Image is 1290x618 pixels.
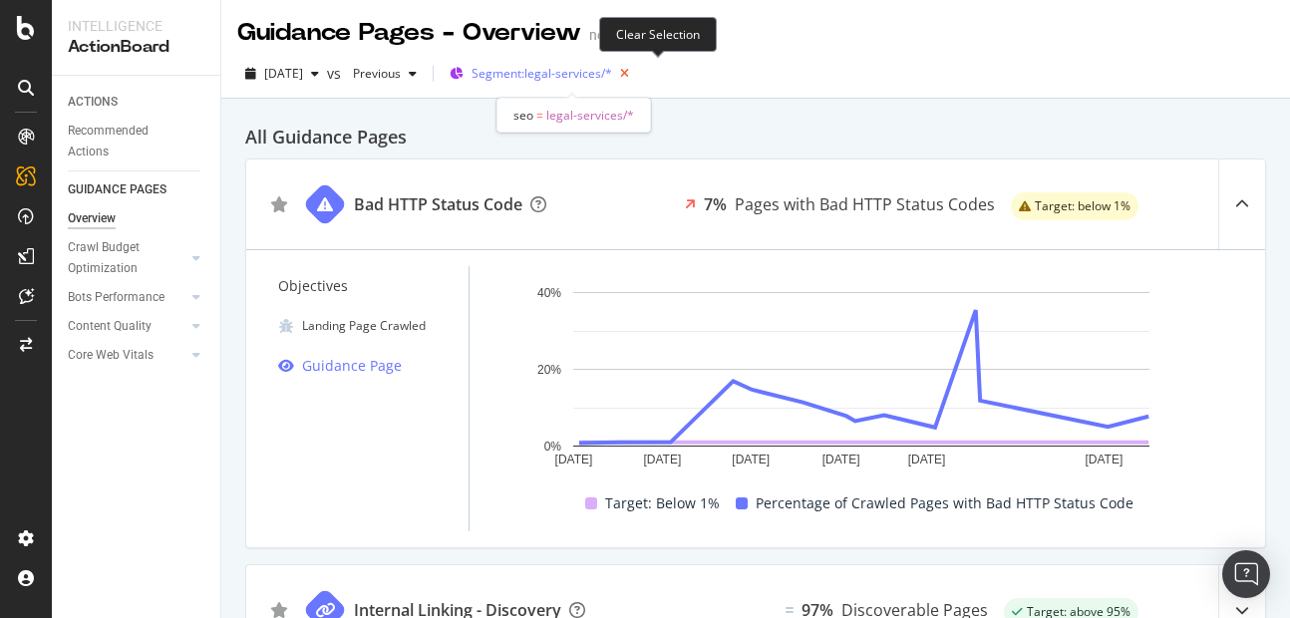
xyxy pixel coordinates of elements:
[345,58,425,90] button: Previous
[68,121,187,162] div: Recommended Actions
[68,208,206,229] a: Overview
[599,17,717,52] div: Clear Selection
[472,65,612,82] span: Segment: legal-services/*
[270,602,288,618] div: star
[278,274,469,298] div: Objectives
[756,491,1133,515] span: Percentage of Crawled Pages with Bad HTTP Status Code
[1085,453,1123,466] text: [DATE]
[605,491,720,515] span: Target: Below 1%
[732,453,770,466] text: [DATE]
[68,287,186,308] a: Bots Performance
[501,282,1221,475] svg: A chart.
[302,354,402,378] div: Guidance Page
[589,25,645,45] div: nobroker
[68,208,116,229] div: Overview
[546,107,634,124] span: legal-services/*
[786,607,794,613] img: Equal
[278,354,469,378] a: Guidance Page
[536,107,543,124] span: =
[68,16,204,36] div: Intelligence
[907,453,945,466] text: [DATE]
[554,453,592,466] text: [DATE]
[302,314,426,338] div: Landing Page Crawled
[68,316,152,337] div: Content Quality
[1027,606,1130,618] span: Target: above 95%
[735,192,995,216] div: Pages with Bad HTTP Status Codes
[513,107,533,124] span: seo
[270,196,288,212] div: star
[68,316,186,337] a: Content Quality
[68,36,204,59] div: ActionBoard
[821,453,859,466] text: [DATE]
[704,192,727,216] div: 7%
[68,287,164,308] div: Bots Performance
[237,16,581,50] div: Guidance Pages - Overview
[237,58,327,90] button: [DATE]
[543,440,561,454] text: 0%
[264,65,303,82] span: 2025 Sep. 1st
[354,192,522,216] div: Bad HTTP Status Code
[68,345,186,366] a: Core Web Vitals
[1035,200,1130,212] span: Target: below 1%
[68,92,118,113] div: ACTIONS
[643,453,681,466] text: [DATE]
[442,58,637,90] button: Segment:legal-services/*
[68,121,206,162] a: Recommended Actions
[345,65,401,82] span: Previous
[68,237,172,279] div: Crawl Budget Optimization
[537,363,561,377] text: 20%
[68,237,186,279] a: Crawl Budget Optimization
[68,345,154,366] div: Core Web Vitals
[1222,550,1270,598] div: Open Intercom Messenger
[68,179,206,200] a: GUIDANCE PAGES
[1011,192,1138,220] div: warning label
[245,123,1266,151] h2: All Guidance Pages
[68,179,166,200] div: GUIDANCE PAGES
[68,92,206,113] a: ACTIONS
[327,64,345,84] span: vs
[537,286,561,300] text: 40%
